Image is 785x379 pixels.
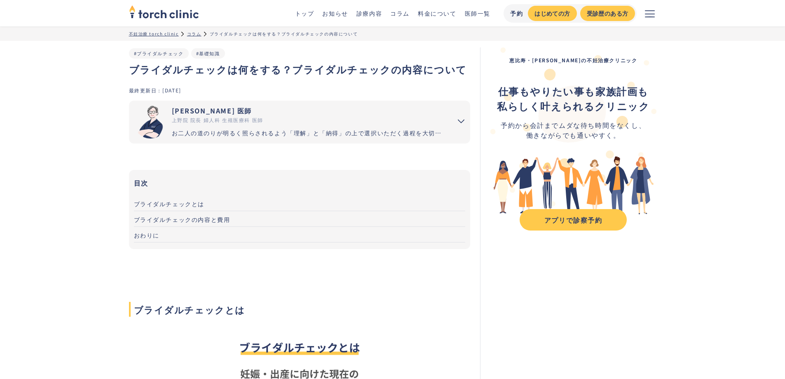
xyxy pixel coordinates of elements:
[134,195,466,211] a: ブライダルチェックとは
[509,56,637,64] strong: 恵比寿・[PERSON_NAME]の不妊治療クリニック
[134,215,230,224] span: ブライダルチェックの内容と費用
[134,227,466,242] a: おわりに
[580,6,635,21] a: 受診歴のある方
[210,31,358,37] div: ブライダルチェックは何をする？ブライダルチェックの内容について
[134,211,466,227] a: ブライダルチェックの内容と費用
[134,200,205,208] span: ブライダルチェックとは
[134,177,466,189] h3: 目次
[196,50,220,56] a: #基礎知識
[129,101,446,144] a: [PERSON_NAME] 医師 上野院 院長 婦人科 生殖医療科 医師 お二人の道のりが明るく照らされるよう「理解」と「納得」の上で選択いただく過程を大切にしています。エビデンスに基づいた高水...
[418,9,457,17] a: 料金について
[322,9,348,17] a: お知らせ
[129,31,179,37] a: 不妊治療 torch clinic
[172,106,446,115] div: [PERSON_NAME] 医師
[129,31,656,37] ul: パンくずリスト
[129,6,199,21] a: home
[356,9,382,17] a: 診療内容
[172,129,446,137] div: お二人の道のりが明るく照らされるよう「理解」と「納得」の上で選択いただく過程を大切にしています。エビデンスに基づいた高水準の医療提供により「幸せな家族計画の実現」をお手伝いさせていただきます。
[497,84,649,113] div: ‍ ‍
[134,106,167,139] img: 市山 卓彦
[134,231,159,239] span: おわりに
[587,9,628,18] div: 受診歴のある方
[528,6,576,21] a: はじめての方
[134,50,184,56] a: #ブライダルチェック
[497,120,649,140] div: 予約から会計までムダな待ち時間をなくし、 働きながらでも通いやすく。
[510,9,523,18] div: 予約
[534,9,570,18] div: はじめての方
[527,215,619,225] div: アプリで診察予約
[465,9,490,17] a: 医師一覧
[390,9,410,17] a: コラム
[162,87,181,94] div: [DATE]
[520,209,627,231] a: アプリで診察予約
[129,302,471,317] span: ブライダルチェックとは
[498,84,649,98] strong: 仕事もやりたい事も家族計画も
[187,31,202,37] a: コラム
[129,62,471,77] h1: ブライダルチェックは何をする？ブライダルチェックの内容について
[129,87,163,94] div: 最終更新日：
[497,99,649,113] strong: 私らしく叶えられるクリニック
[172,116,446,124] div: 上野院 院長 婦人科 生殖医療科 医師
[129,2,199,21] img: torch clinic
[295,9,314,17] a: トップ
[129,101,471,144] summary: 市山 卓彦 [PERSON_NAME] 医師 上野院 院長 婦人科 生殖医療科 医師 お二人の道のりが明るく照らされるよう「理解」と「納得」の上で選択いただく過程を大切にしています。エビデンスに...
